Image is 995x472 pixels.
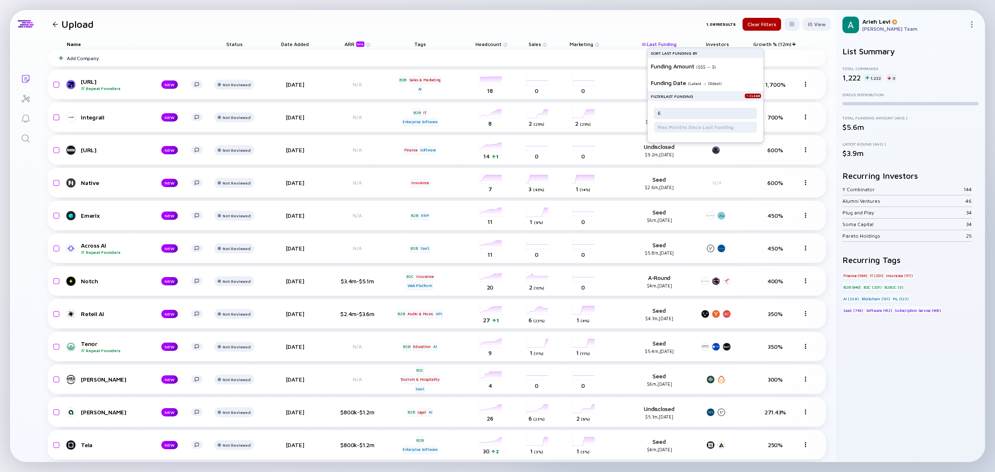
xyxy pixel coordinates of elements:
[272,146,318,153] div: [DATE]
[223,213,250,218] div: Not Reviewed
[648,48,764,58] div: Sort Last Funding by
[632,381,686,387] div: $6m, [DATE]
[842,73,861,82] div: 1,222
[688,81,722,86] div: ( Latest → Oldest )
[81,242,148,255] div: Across AI
[966,198,972,204] div: 46
[803,180,808,185] img: Menu
[963,186,972,192] div: 144
[699,180,736,186] div: N/A
[410,212,419,220] div: B2B
[428,408,433,416] div: AI
[842,233,966,239] div: Pareto Holdings
[632,316,686,321] div: $4.1m, [DATE]
[842,255,978,265] h2: Recurring Tags
[419,146,437,154] div: Software
[330,409,384,416] div: $800k-$1.2m
[223,246,250,251] div: Not Reviewed
[748,81,802,88] div: 1,700%
[272,376,318,383] div: [DATE]
[330,277,384,285] div: $3.4m-$5.1m
[632,86,686,92] div: $5m, [DATE]
[81,277,148,285] div: Notch
[803,18,831,31] button: View
[272,212,318,219] div: [DATE]
[272,343,318,350] div: [DATE]
[748,114,802,121] div: 700%
[706,18,736,31] div: 1,091 Results
[803,409,808,414] img: Menu
[400,375,440,384] div: Tourism & Hospitality
[883,283,904,291] div: B2B2C (5)
[966,233,972,239] div: 25
[632,340,686,354] div: Seed
[223,311,250,316] div: Not Reviewed
[417,408,427,416] div: Legal
[632,250,686,255] div: $5.8m, [DATE]
[67,407,209,417] a: [PERSON_NAME]NEW
[842,92,978,97] div: Status Distribution
[402,445,438,454] div: Enterprise Software
[886,74,897,82] div: 0
[67,276,209,286] a: NotchNEW
[632,447,686,452] div: $4m, [DATE]
[223,82,250,87] div: Not Reviewed
[67,242,209,255] a: Across AIRepeat FoundersNEW
[699,38,736,50] div: Investors
[67,112,209,122] a: IntegrailNEW
[632,78,686,92] div: Seed
[632,217,686,223] div: $6m, [DATE]
[413,108,421,117] div: B2B
[632,241,686,255] div: Seed
[632,438,686,452] div: Seed
[272,277,318,285] div: [DATE]
[81,376,148,383] div: [PERSON_NAME]
[330,245,384,251] div: N/A
[803,377,808,382] img: Menu
[67,340,209,353] a: TenorRepeat FoundersNEW
[632,372,686,387] div: Seed
[651,63,694,70] div: Funding Amount
[892,294,909,303] div: ML (122)
[403,146,418,154] div: Finance
[407,310,434,318] div: Audio & Music
[415,272,434,280] div: Insurance
[67,55,99,61] div: Add Company
[864,74,883,82] div: 1,222
[842,306,864,314] div: SaaS (743)
[863,283,883,291] div: B2C (207)
[67,145,209,155] a: [URL]NEW
[272,179,318,186] div: [DATE]
[81,114,148,121] div: Integrail
[748,179,802,186] div: 600%
[81,441,148,448] div: Tela
[345,41,366,47] div: ARR
[10,108,41,128] a: Reminders
[223,279,250,284] div: Not Reviewed
[226,41,243,47] span: Status
[748,245,802,252] div: 450%
[632,405,686,419] div: Undisclosed
[632,119,686,124] div: $10m, [DATE]
[223,344,250,349] div: Not Reviewed
[81,340,148,353] div: Tenor
[330,147,384,153] div: N/A
[842,149,978,158] div: $3.9m
[422,108,427,117] div: IT
[420,212,430,220] div: ERP
[803,213,808,218] img: Menu
[743,18,781,31] div: Clear Filters
[968,21,975,28] img: Menu
[10,88,41,108] a: Investor Map
[803,147,808,152] img: Menu
[272,38,318,50] div: Date Added
[842,66,978,71] div: Total Companies
[753,41,791,47] span: Growth % (12m)
[223,180,250,185] div: Not Reviewed
[272,310,318,317] div: [DATE]
[748,146,802,153] div: 600%
[397,38,443,50] div: Tags
[842,209,966,216] div: Plug and Play
[803,278,808,283] img: Menu
[410,244,418,253] div: B2B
